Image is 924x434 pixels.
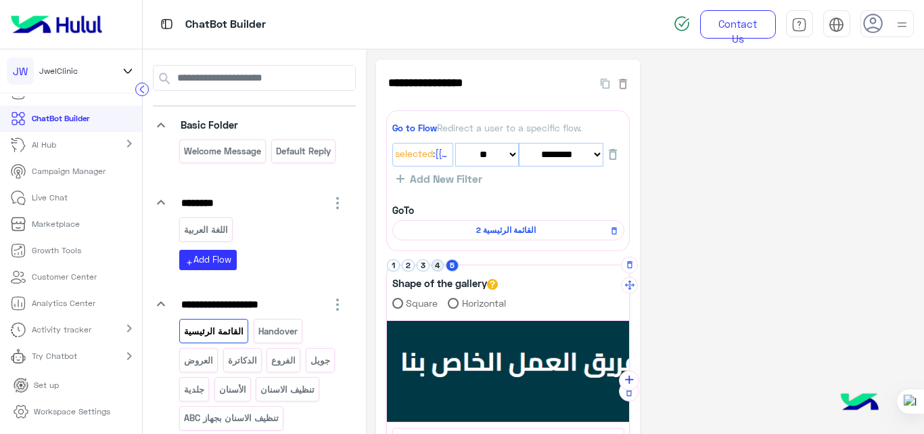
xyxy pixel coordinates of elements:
[183,353,214,368] p: العروض
[183,222,229,238] p: اللغة العربية
[400,224,612,236] span: القائمة الرئيسية 2
[39,65,78,77] span: JwelClinic
[622,373,637,387] i: add
[158,16,175,32] img: tab
[32,192,68,204] p: Live Chat
[309,353,331,368] p: جويل
[32,112,89,125] p: ChatBot Builder
[34,379,59,391] p: Set up
[179,250,237,269] button: addAdd Flow
[185,259,193,267] i: add
[121,320,137,337] mat-icon: chevron_right
[392,123,437,133] span: Go to Flow
[121,348,137,364] mat-icon: chevron_right
[392,172,486,186] button: Add New Filter
[836,380,883,427] img: hulul-logo.png
[271,353,297,368] p: الفروع
[257,324,298,339] p: Handover
[275,144,331,159] p: Default reply
[402,259,415,272] button: 2
[32,165,106,177] p: Campaign Manager
[621,277,638,294] button: Drag
[674,16,690,32] img: spinner
[3,372,70,399] a: Set up
[153,117,169,133] i: keyboard_arrow_down
[392,296,438,310] label: Square
[32,218,80,230] p: Marketplace
[218,382,247,397] p: الأسنان
[183,144,262,159] p: Welcome Message
[786,10,813,39] a: tab
[32,244,81,257] p: Growth Tools
[791,17,807,32] img: tab
[260,382,316,397] p: تنظيف الاسنان
[121,135,137,152] mat-icon: chevron_right
[183,410,280,426] p: تنظيف الاسنان بجهاز ABC
[32,350,77,362] p: Try Chatbot
[153,194,169,211] i: keyboard_arrow_down
[605,222,622,239] button: Remove Flow
[395,147,433,162] span: Selected
[185,16,266,34] p: ChatBot Builder
[7,58,34,85] div: JW
[153,296,169,312] i: keyboard_arrow_down
[392,276,498,291] label: Shape of the gallery
[405,173,482,185] span: Add New Filter
[894,16,910,33] img: profile
[227,353,258,368] p: الدكاترة
[392,204,414,216] b: GoTo
[32,271,97,283] p: Customer Center
[392,121,624,135] div: Redirect a user to a specific flow.
[448,296,506,310] label: Horizontal
[594,75,616,91] button: Duplicate Flow
[32,139,56,151] p: AI Hub
[829,17,844,32] img: tab
[183,324,245,339] p: القائمة الرئيسية
[32,324,91,336] p: Activity tracker
[183,382,206,397] p: جلدية
[32,297,95,309] p: Analytics Center
[616,75,630,91] button: Delete Flow
[432,259,444,272] button: 4
[700,10,775,39] a: Contact Us
[446,259,459,272] button: 5
[621,257,638,274] button: Delete Message
[433,147,451,162] span: :{{ChannelId}}
[619,370,639,391] button: add
[619,381,639,402] button: Delete Gallery Card
[181,118,238,131] span: Basic Folder
[34,406,110,418] p: Workspace Settings
[3,399,121,425] a: Workspace Settings
[417,259,430,272] button: 3
[5,10,108,39] img: Logo
[387,259,400,272] button: 1
[392,220,624,240] div: القائمة الرئيسية 2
